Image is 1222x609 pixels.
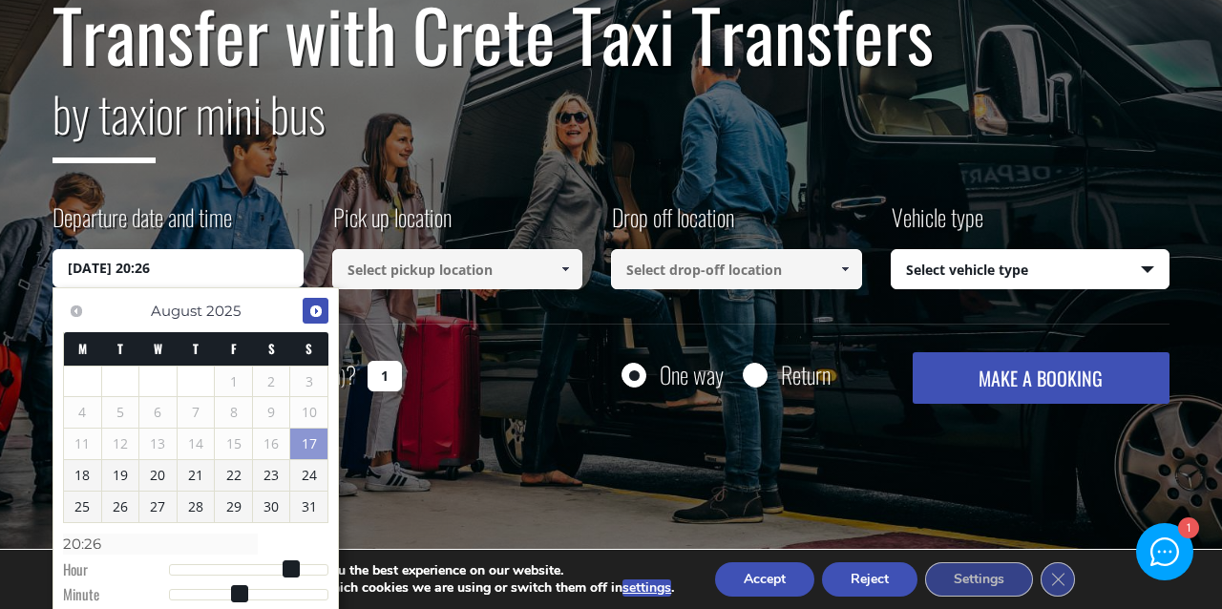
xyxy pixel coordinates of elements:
span: 2 [253,367,290,397]
a: Previous [63,298,89,324]
span: Previous [69,304,84,319]
h2: or mini bus [53,74,1169,178]
span: 1 [215,367,252,397]
span: 13 [139,429,177,459]
p: We are using cookies to give you the best experience on our website. [143,562,674,579]
span: 3 [290,367,327,397]
button: Reject [822,562,917,597]
p: You can find out more about which cookies we are using or switch them off in . [143,579,674,597]
label: Drop off location [611,200,734,249]
a: 28 [178,492,215,522]
a: 22 [215,460,252,491]
a: 21 [178,460,215,491]
span: 12 [102,429,139,459]
span: 7 [178,397,215,428]
label: One way [660,363,724,387]
label: Vehicle type [891,200,983,249]
button: settings [622,579,671,597]
a: Next [303,298,328,324]
span: Friday [231,339,237,358]
dt: Minute [63,584,169,609]
a: 25 [64,492,101,522]
span: August [151,302,202,320]
a: 26 [102,492,139,522]
a: 31 [290,492,327,522]
button: Accept [715,562,814,597]
span: 8 [215,397,252,428]
a: 27 [139,492,177,522]
span: 16 [253,429,290,459]
span: by taxi [53,77,156,163]
span: 15 [215,429,252,459]
span: 9 [253,397,290,428]
div: 1 [1177,519,1197,539]
button: Settings [925,562,1033,597]
span: Tuesday [117,339,123,358]
a: 18 [64,460,101,491]
a: 29 [215,492,252,522]
span: Select vehicle type [892,250,1169,290]
span: 14 [178,429,215,459]
span: Thursday [193,339,199,358]
a: 30 [253,492,290,522]
span: Wednesday [154,339,162,358]
input: Select drop-off location [611,249,862,289]
span: Monday [78,339,87,358]
span: 5 [102,397,139,428]
input: Select pickup location [332,249,583,289]
span: 6 [139,397,177,428]
span: 2025 [206,302,241,320]
span: 11 [64,429,101,459]
span: Saturday [268,339,275,358]
a: 19 [102,460,139,491]
button: Close GDPR Cookie Banner [1041,562,1075,597]
button: MAKE A BOOKING [913,352,1169,404]
a: 23 [253,460,290,491]
label: Pick up location [332,200,452,249]
label: Departure date and time [53,200,232,249]
span: Next [308,304,324,319]
a: 20 [139,460,177,491]
a: Show All Items [829,249,860,289]
a: 17 [290,429,327,459]
span: 4 [64,397,101,428]
span: 10 [290,397,327,428]
span: Sunday [305,339,312,358]
a: 24 [290,460,327,491]
label: Return [781,363,831,387]
a: Show All Items [550,249,581,289]
dt: Hour [63,559,169,584]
